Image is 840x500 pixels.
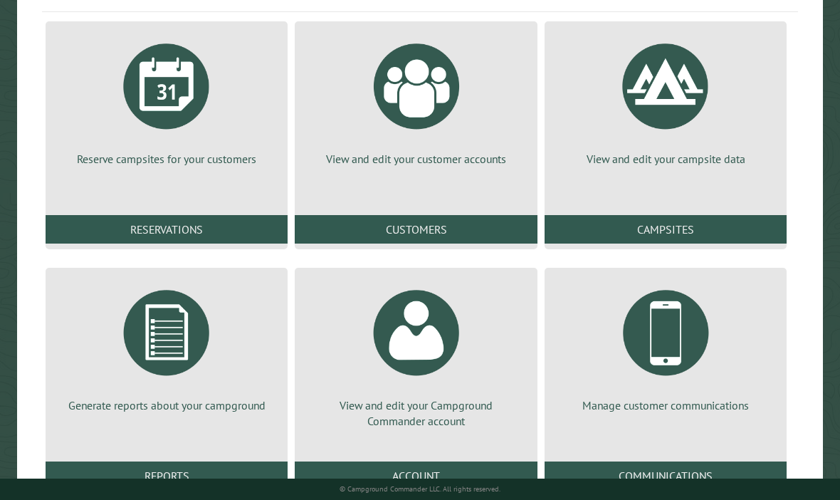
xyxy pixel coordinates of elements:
p: Reserve campsites for your customers [63,151,271,167]
a: Campsites [545,215,787,244]
a: Account [295,462,537,490]
a: Generate reports about your campground [63,279,271,413]
a: Reserve campsites for your customers [63,33,271,167]
a: Reports [46,462,288,490]
p: View and edit your customer accounts [312,151,520,167]
a: View and edit your campsite data [562,33,770,167]
a: Communications [545,462,787,490]
a: Customers [295,215,537,244]
p: View and edit your Campground Commander account [312,397,520,429]
a: Reservations [46,215,288,244]
small: © Campground Commander LLC. All rights reserved. [340,484,500,494]
a: Manage customer communications [562,279,770,413]
p: Generate reports about your campground [63,397,271,413]
p: Manage customer communications [562,397,770,413]
p: View and edit your campsite data [562,151,770,167]
a: View and edit your customer accounts [312,33,520,167]
a: View and edit your Campground Commander account [312,279,520,429]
